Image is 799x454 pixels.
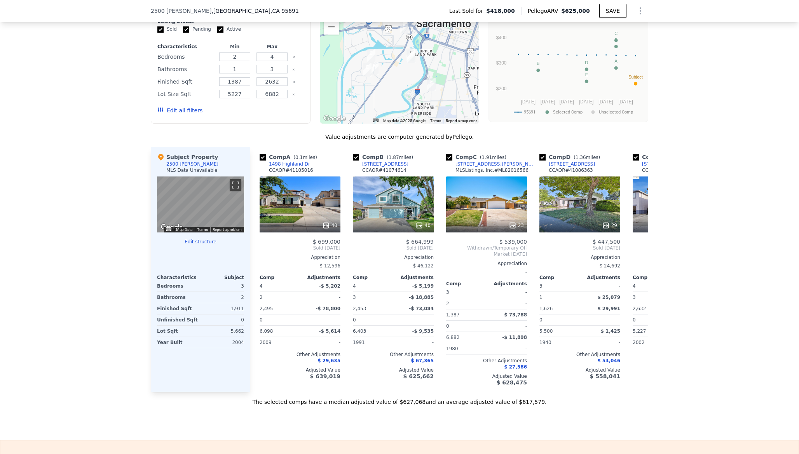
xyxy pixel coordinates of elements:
div: 3113 Carmel Bay Rd [363,63,372,77]
span: 2,632 [633,306,646,311]
div: 5,662 [202,326,244,337]
div: Adjusted Value [353,367,434,373]
svg: A chart. [494,23,643,120]
button: Zoom out [324,19,339,35]
div: Other Adjustments [633,351,714,358]
img: Google [322,113,347,124]
span: $ 447,500 [593,239,620,245]
div: [STREET_ADDRESS] [549,161,595,167]
text: F [615,37,618,42]
div: - [488,298,527,309]
span: -$ 78,800 [316,306,340,311]
span: $ 54,046 [597,358,620,363]
div: CCAOR # 41105016 [269,167,313,173]
button: SAVE [599,4,626,18]
text: [DATE] [521,99,536,105]
span: Sold [DATE] [539,245,620,251]
div: Comp C [446,153,509,161]
div: - [488,321,527,332]
text: $400 [496,35,507,40]
a: [STREET_ADDRESS] [539,161,595,167]
div: - [395,337,434,348]
span: -$ 9,535 [412,328,434,334]
div: - [488,287,527,298]
span: $ 699,000 [313,239,340,245]
text: [DATE] [559,99,574,105]
div: 1151 Park Blvd [400,20,408,33]
span: $625,000 [561,8,590,14]
span: 0.1 [295,155,303,160]
a: Open this area in Google Maps (opens a new window) [322,113,347,124]
button: Clear [292,56,295,59]
div: - [581,281,620,292]
span: 3 [539,283,543,289]
a: Report a map error [446,119,477,123]
span: , [GEOGRAPHIC_DATA] [211,7,298,15]
span: -$ 5,199 [412,283,434,289]
div: Comp D [539,153,603,161]
div: Comp [353,274,393,281]
div: Adjusted Value [539,367,620,373]
button: Map Data [176,227,192,232]
div: Adjusted Value [633,367,714,373]
text: 95691 [524,110,536,115]
button: Clear [292,68,295,71]
div: 1940 [539,337,578,348]
input: Sold [157,26,164,33]
div: Appreciation [446,260,527,267]
div: CCAOR # 41086709 [642,167,686,173]
div: Map [157,176,244,232]
text: $300 [496,60,507,66]
div: 1,911 [202,303,244,314]
span: Last Sold for [449,7,487,15]
div: [STREET_ADDRESS] [362,161,408,167]
div: Adjusted Value [260,367,340,373]
div: 2 [260,292,298,303]
div: - [302,337,340,348]
div: 2500 [PERSON_NAME] [166,161,218,167]
span: $ 1,425 [601,328,620,334]
div: Appreciation [633,254,714,260]
span: Pellego ARV [528,7,562,15]
button: Edit all filters [157,107,202,114]
div: 1991 [353,337,392,348]
span: $ 12,596 [320,263,340,269]
span: ( miles) [477,155,509,160]
div: - [581,337,620,348]
span: $ 27,586 [504,364,527,370]
span: $ 67,365 [411,358,434,363]
span: 4 [260,283,263,289]
button: Clear [292,80,295,84]
div: Adjusted Value [446,373,527,379]
div: 2 [446,298,485,309]
button: Clear [292,93,295,96]
div: Appreciation [353,254,434,260]
div: Comp E [633,153,696,161]
span: $ 558,041 [590,373,620,379]
div: - [302,314,340,325]
span: 1.87 [389,155,399,160]
span: Sold [DATE] [633,245,714,251]
div: MLSListings, Inc. # ML82016566 [455,167,529,173]
span: $ 639,019 [310,373,340,379]
div: 2002 [633,337,672,348]
span: 1.36 [576,155,586,160]
span: $ 625,662 [403,373,434,379]
div: 23 [509,222,524,229]
text: Subject [628,75,643,79]
a: [STREET_ADDRESS] [353,161,408,167]
span: 0 [446,323,449,329]
div: Year Built [157,337,199,348]
div: Adjustments [487,281,527,287]
span: 5,500 [539,328,553,334]
button: Edit structure [157,239,244,245]
label: Pending [183,26,211,33]
input: Pending [183,26,189,33]
span: -$ 5,202 [319,283,340,289]
div: - [488,343,527,354]
span: 6,403 [353,328,366,334]
input: Active [217,26,223,33]
text: [DATE] [618,99,633,105]
div: Appreciation [260,254,340,260]
div: 2895 Bandalin Ct [370,62,379,75]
